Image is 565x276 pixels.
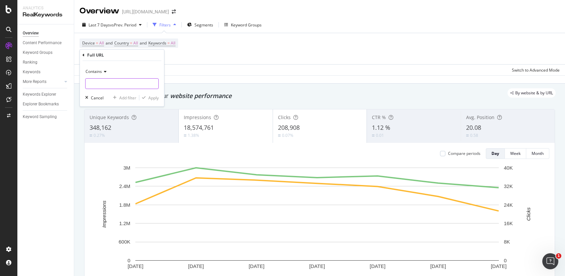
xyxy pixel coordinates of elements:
[119,202,130,208] text: 1.8M
[372,123,390,131] span: 1.12 %
[159,22,171,28] div: Filters
[372,114,386,120] span: CTR %
[90,123,111,131] span: 348,162
[23,101,59,108] div: Explorer Bookmarks
[83,94,104,101] button: Cancel
[90,114,129,120] span: Unique Keywords
[504,258,507,263] text: 0
[23,30,69,37] a: Overview
[139,94,159,101] button: Apply
[23,78,62,85] a: More Reports
[150,19,179,30] button: Filters
[99,38,104,48] span: All
[23,59,37,66] div: Ranking
[23,11,68,19] div: RealKeywords
[23,91,69,98] a: Keywords Explorer
[486,148,505,159] button: Day
[430,263,446,269] text: [DATE]
[466,123,481,131] span: 20.08
[23,59,69,66] a: Ranking
[278,123,300,131] span: 208,908
[148,95,159,101] div: Apply
[172,9,176,14] div: arrow-right-arrow-left
[556,253,561,259] span: 1
[184,19,216,30] button: Segments
[188,132,199,138] div: 1.38%
[184,123,214,131] span: 18,574,761
[128,258,130,263] text: 0
[23,69,69,76] a: Keywords
[376,132,384,138] div: 0.01
[278,114,291,120] span: Clicks
[119,220,130,226] text: 1.2M
[542,253,558,269] iframe: Intercom live chat
[23,49,69,56] a: Keyword Groups
[23,5,68,11] div: Analytics
[82,40,95,46] span: Device
[509,65,560,75] button: Switch to Advanced Mode
[504,202,513,208] text: 24K
[23,113,69,120] a: Keyword Sampling
[128,263,143,269] text: [DATE]
[309,263,325,269] text: [DATE]
[249,263,264,269] text: [DATE]
[512,67,560,73] div: Switch to Advanced Mode
[23,91,56,98] div: Keywords Explorer
[466,134,469,136] img: Equal
[148,40,166,46] span: Keywords
[491,151,499,156] div: Day
[532,151,544,156] div: Month
[504,220,513,226] text: 16K
[91,95,104,101] div: Cancel
[23,113,57,120] div: Keyword Sampling
[526,148,549,159] button: Month
[23,30,39,37] div: Overview
[90,134,92,136] img: Equal
[184,134,186,136] img: Equal
[119,183,130,189] text: 2.4M
[515,91,553,95] span: By website & by URL
[110,22,136,28] span: vs Prev. Period
[119,239,130,245] text: 600K
[526,207,531,220] text: Clicks
[80,5,119,17] div: Overview
[87,52,104,58] div: Full URL
[106,40,113,46] span: and
[140,40,147,46] span: and
[278,134,281,136] img: Equal
[448,151,480,156] div: Compare periods
[130,40,132,46] span: =
[370,263,386,269] text: [DATE]
[505,148,526,159] button: Week
[101,200,107,227] text: Impressions
[167,40,170,46] span: =
[470,132,478,138] div: 0.58
[194,22,213,28] span: Segments
[504,239,510,245] text: 8K
[184,114,211,120] span: Impressions
[23,49,52,56] div: Keyword Groups
[23,101,69,108] a: Explorer Bookmarks
[80,19,144,30] button: Last 7 DaysvsPrev. Period
[222,19,264,30] button: Keyword Groups
[504,183,513,189] text: 32K
[94,132,105,138] div: 0.27%
[89,22,110,28] span: Last 7 Days
[23,39,69,47] a: Content Performance
[508,88,556,98] div: legacy label
[133,38,138,48] span: All
[231,22,262,28] div: Keyword Groups
[171,38,175,48] span: All
[122,8,169,15] div: [URL][DOMAIN_NAME]
[466,114,495,120] span: Avg. Position
[123,165,130,171] text: 3M
[23,78,46,85] div: More Reports
[491,263,507,269] text: [DATE]
[96,40,98,46] span: =
[114,40,129,46] span: Country
[510,151,521,156] div: Week
[119,95,136,101] div: Add filter
[504,165,513,171] text: 40K
[23,69,40,76] div: Keywords
[23,39,61,47] div: Content Performance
